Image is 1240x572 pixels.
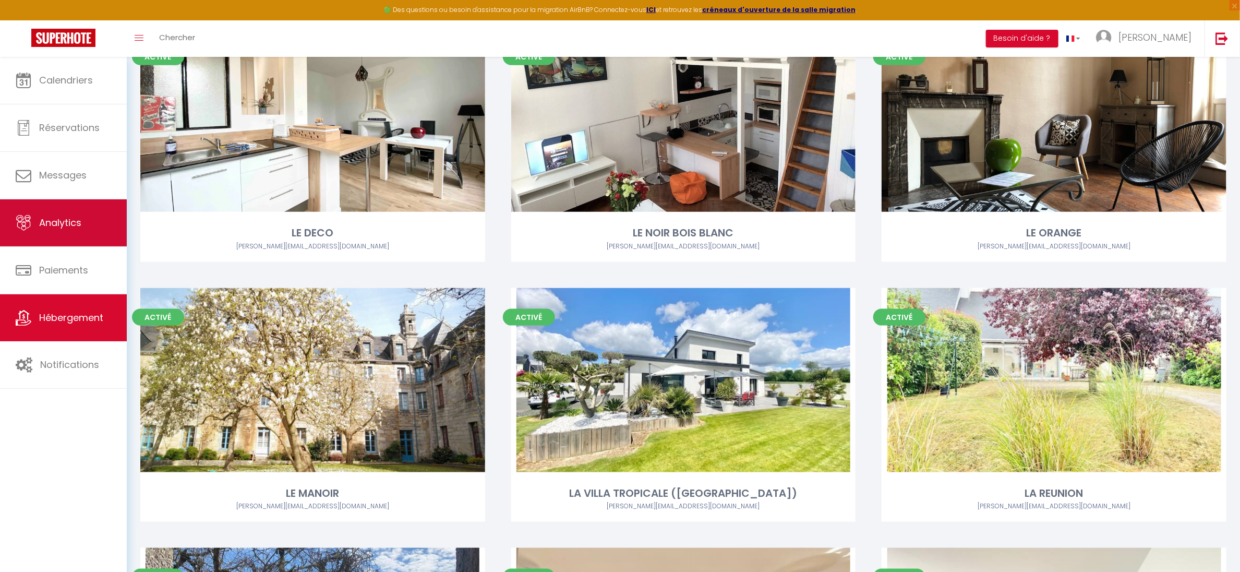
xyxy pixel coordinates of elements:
[702,5,856,14] a: créneaux d'ouverture de la salle migration
[132,309,184,326] span: Activé
[503,49,555,65] span: Activé
[132,49,184,65] span: Activé
[1096,30,1112,45] img: ...
[882,485,1226,502] div: LA REUNION
[882,502,1226,511] div: Airbnb
[986,30,1058,47] button: Besoin d'aide ?
[511,242,856,252] div: Airbnb
[140,242,485,252] div: Airbnb
[1215,32,1229,45] img: logout
[39,216,81,229] span: Analytics
[1118,31,1191,44] span: [PERSON_NAME]
[39,311,103,324] span: Hébergement
[39,74,93,87] span: Calendriers
[646,5,656,14] a: ICI
[8,4,40,35] button: Ouvrir le widget de chat LiveChat
[873,309,925,326] span: Activé
[151,20,203,57] a: Chercher
[503,309,555,326] span: Activé
[511,502,856,511] div: Airbnb
[140,502,485,511] div: Airbnb
[511,485,856,502] div: LA VILLA TROPICALE ([GEOGRAPHIC_DATA])
[39,264,88,277] span: Paiements
[873,49,925,65] span: Activé
[39,121,100,134] span: Réservations
[140,225,485,241] div: LE DECO
[40,358,99,371] span: Notifications
[39,169,87,182] span: Messages
[1088,20,1205,57] a: ... [PERSON_NAME]
[882,242,1226,252] div: Airbnb
[159,32,195,43] span: Chercher
[31,29,95,47] img: Super Booking
[882,225,1226,241] div: LE ORANGE
[511,225,856,241] div: LE NOIR BOIS BLANC
[140,485,485,502] div: LE MANOIR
